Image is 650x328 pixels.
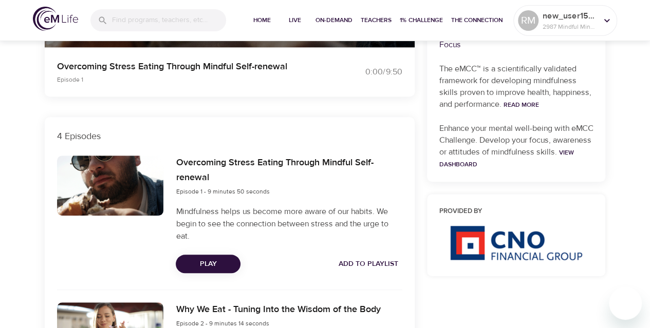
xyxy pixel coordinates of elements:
[439,148,574,168] a: View Dashboard
[543,10,597,22] p: new_user1566398461
[250,15,274,26] span: Home
[283,15,307,26] span: Live
[361,15,392,26] span: Teachers
[176,205,402,242] p: Mindfulness helps us become more aware of our habits. We begin to see the connection between stre...
[451,15,503,26] span: The Connection
[325,66,402,78] div: 0:00 / 9:50
[439,38,593,51] p: Focus
[176,302,380,317] h6: Why We Eat - Tuning Into the Wisdom of the Body
[335,255,402,274] button: Add to Playlist
[176,319,269,327] span: Episode 2 - 9 minutes 14 seconds
[57,129,402,143] p: 4 Episodes
[176,187,269,196] span: Episode 1 - 9 minutes 50 seconds
[57,60,313,73] p: Overcoming Stress Eating Through Mindful Self-renewal
[439,123,593,170] p: Enhance your mental well-being with eMCC Challenge. Develop your focus, awareness or attitudes of...
[609,287,642,320] iframe: Button to launch messaging window
[33,7,78,31] img: logo
[400,15,443,26] span: 1% Challenge
[339,258,398,271] span: Add to Playlist
[543,22,597,31] p: 2987 Mindful Minutes
[57,75,313,84] p: Episode 1
[176,156,402,185] h6: Overcoming Stress Eating Through Mindful Self-renewal
[439,63,593,110] p: The eMCC™ is a scientifically validated framework for developing mindfulness skills proven to imp...
[518,10,538,31] div: RM
[184,258,232,271] span: Play
[315,15,352,26] span: On-Demand
[112,9,226,31] input: Find programs, teachers, etc...
[176,255,240,274] button: Play
[450,225,582,260] img: CNO%20logo.png
[439,206,593,217] h6: Provided by
[504,101,539,109] a: Read More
